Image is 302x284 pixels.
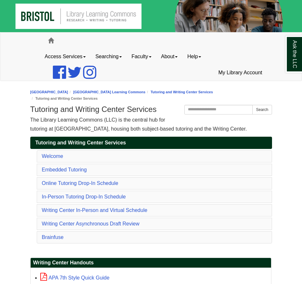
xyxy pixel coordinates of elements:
[42,234,64,240] a: Brainfuse
[91,49,127,65] a: Searching
[182,49,206,65] a: Help
[30,137,272,149] a: Tutoring and Writing Center Services
[40,49,91,65] a: Access Services
[151,90,213,94] a: Tutoring and Writing Center Services
[35,140,126,145] span: Tutoring and Writing Center Services
[42,180,118,186] a: Online Tutoring Drop-In Schedule
[73,90,145,94] a: [GEOGRAPHIC_DATA] Learning Commons
[127,49,156,65] a: Faculty
[30,90,68,94] a: [GEOGRAPHIC_DATA]
[42,167,87,172] a: Embedded Tutoring
[42,153,63,159] a: Welcome
[213,65,267,81] a: My Library Account
[30,89,272,102] nav: breadcrumb
[31,258,271,268] h2: Writing Center Handouts
[30,117,247,132] span: The Library Learning Commons (LLC) is the central hub for tutoring at [GEOGRAPHIC_DATA], housing ...
[156,49,183,65] a: About
[252,105,272,115] button: Search
[42,207,148,213] a: Writing Center In-Person and Virtual Schedule
[42,194,126,199] a: In-Person Tutoring Drop-In Schedule
[30,105,272,114] h1: Tutoring and Writing Center Services
[40,275,110,280] a: APA 7th Style Quick Guide
[30,96,98,102] li: Tutoring and Writing Center Services
[42,221,140,226] a: Writing Center Asynchronous Draft Review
